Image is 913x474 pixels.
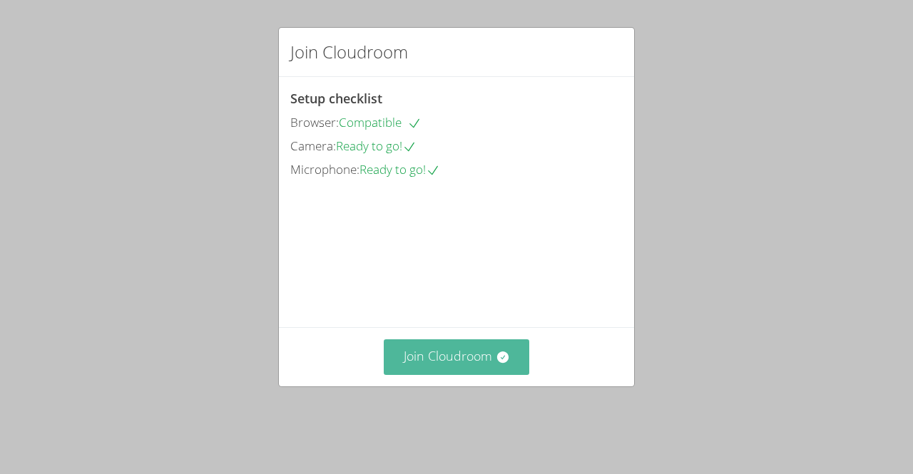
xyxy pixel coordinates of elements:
button: Join Cloudroom [384,339,530,374]
span: Compatible [339,114,422,130]
span: Ready to go! [359,161,440,177]
span: Microphone: [290,161,359,177]
span: Browser: [290,114,339,130]
span: Ready to go! [336,138,417,154]
h2: Join Cloudroom [290,39,408,65]
span: Camera: [290,138,336,154]
span: Setup checklist [290,90,382,107]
